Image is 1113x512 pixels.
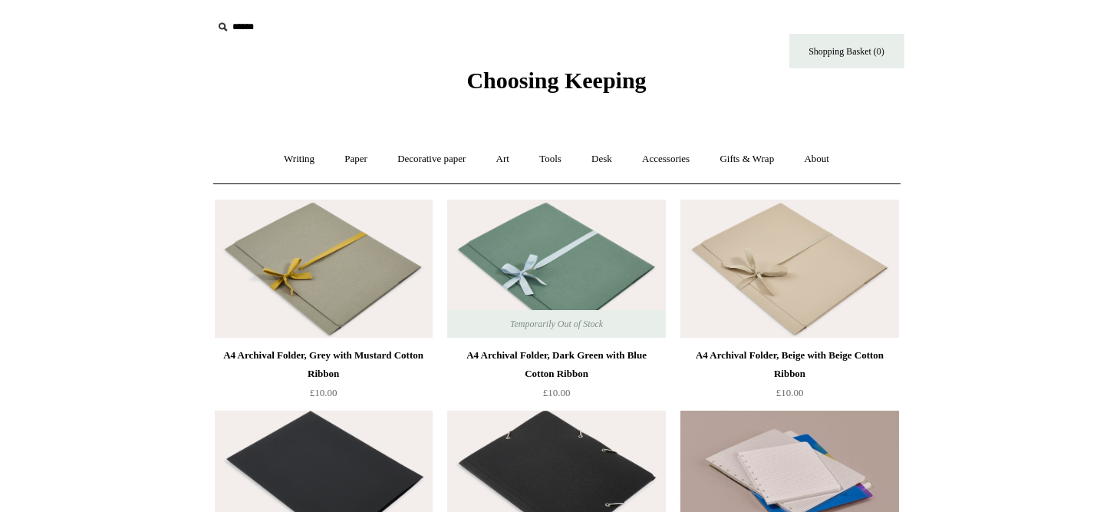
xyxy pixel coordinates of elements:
[270,139,328,180] a: Writing
[447,200,665,338] a: A4 Archival Folder, Dark Green with Blue Cotton Ribbon A4 Archival Folder, Dark Green with Blue C...
[215,200,433,338] a: A4 Archival Folder, Grey with Mustard Cotton Ribbon A4 Archival Folder, Grey with Mustard Cotton ...
[525,139,575,180] a: Tools
[680,200,898,338] img: A4 Archival Folder, Beige with Beige Cotton Ribbon
[215,346,433,409] a: A4 Archival Folder, Grey with Mustard Cotton Ribbon £10.00
[628,139,703,180] a: Accessories
[447,346,665,409] a: A4 Archival Folder, Dark Green with Blue Cotton Ribbon £10.00
[310,387,338,398] span: £10.00
[684,346,894,383] div: A4 Archival Folder, Beige with Beige Cotton Ribbon
[331,139,381,180] a: Paper
[495,310,618,338] span: Temporarily Out of Stock
[384,139,479,180] a: Decorative paper
[543,387,571,398] span: £10.00
[466,80,646,91] a: Choosing Keeping
[578,139,626,180] a: Desk
[451,346,661,383] div: A4 Archival Folder, Dark Green with Blue Cotton Ribbon
[219,346,429,383] div: A4 Archival Folder, Grey with Mustard Cotton Ribbon
[447,200,665,338] img: A4 Archival Folder, Dark Green with Blue Cotton Ribbon
[790,139,843,180] a: About
[776,387,804,398] span: £10.00
[466,68,646,93] span: Choosing Keeping
[215,200,433,338] img: A4 Archival Folder, Grey with Mustard Cotton Ribbon
[482,139,523,180] a: Art
[706,139,788,180] a: Gifts & Wrap
[789,34,904,68] a: Shopping Basket (0)
[680,346,898,409] a: A4 Archival Folder, Beige with Beige Cotton Ribbon £10.00
[680,200,898,338] a: A4 Archival Folder, Beige with Beige Cotton Ribbon A4 Archival Folder, Beige with Beige Cotton Ri...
